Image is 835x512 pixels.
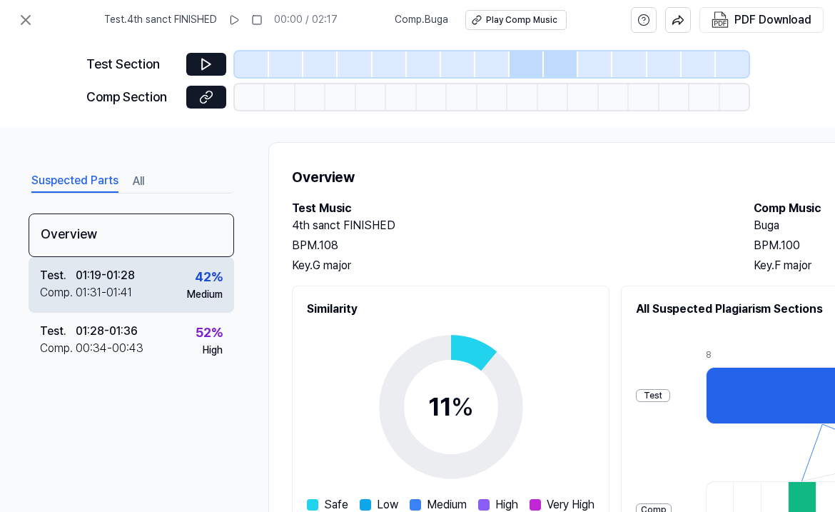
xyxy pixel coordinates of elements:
div: Comp . [40,340,76,357]
h2: Test Music [292,200,725,217]
div: 42 % [195,267,223,288]
button: All [133,170,144,193]
h2: 4th sanct FINISHED [292,217,725,234]
div: Play Comp Music [486,14,557,26]
span: Test . 4th sanct FINISHED [104,13,217,27]
span: Comp . Buga [395,13,448,27]
div: Overview [29,214,234,257]
div: 00:34 - 00:43 [76,340,143,357]
img: share [672,14,684,26]
div: 01:31 - 01:41 [76,284,132,301]
button: PDF Download [709,8,814,32]
div: Comp . [40,284,76,301]
div: BPM. 108 [292,237,725,254]
button: Play Comp Music [465,10,567,30]
img: PDF Download [712,11,729,29]
div: PDF Download [734,11,811,29]
div: Test [636,389,670,403]
div: High [203,343,223,358]
button: help [631,7,657,33]
div: Test Section [86,54,178,75]
svg: help [637,13,650,27]
div: 11 [428,388,474,426]
button: Suspected Parts [31,170,118,193]
div: Key. G major [292,257,725,274]
h2: Similarity [307,301,594,318]
div: 01:28 - 01:36 [76,323,138,340]
div: 52 % [196,323,223,343]
div: Medium [187,288,223,302]
div: Test . [40,267,76,284]
span: % [451,391,474,422]
div: Test . [40,323,76,340]
div: 00:00 / 02:17 [274,13,338,27]
div: Comp Section [86,87,178,108]
div: 01:19 - 01:28 [76,267,135,284]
